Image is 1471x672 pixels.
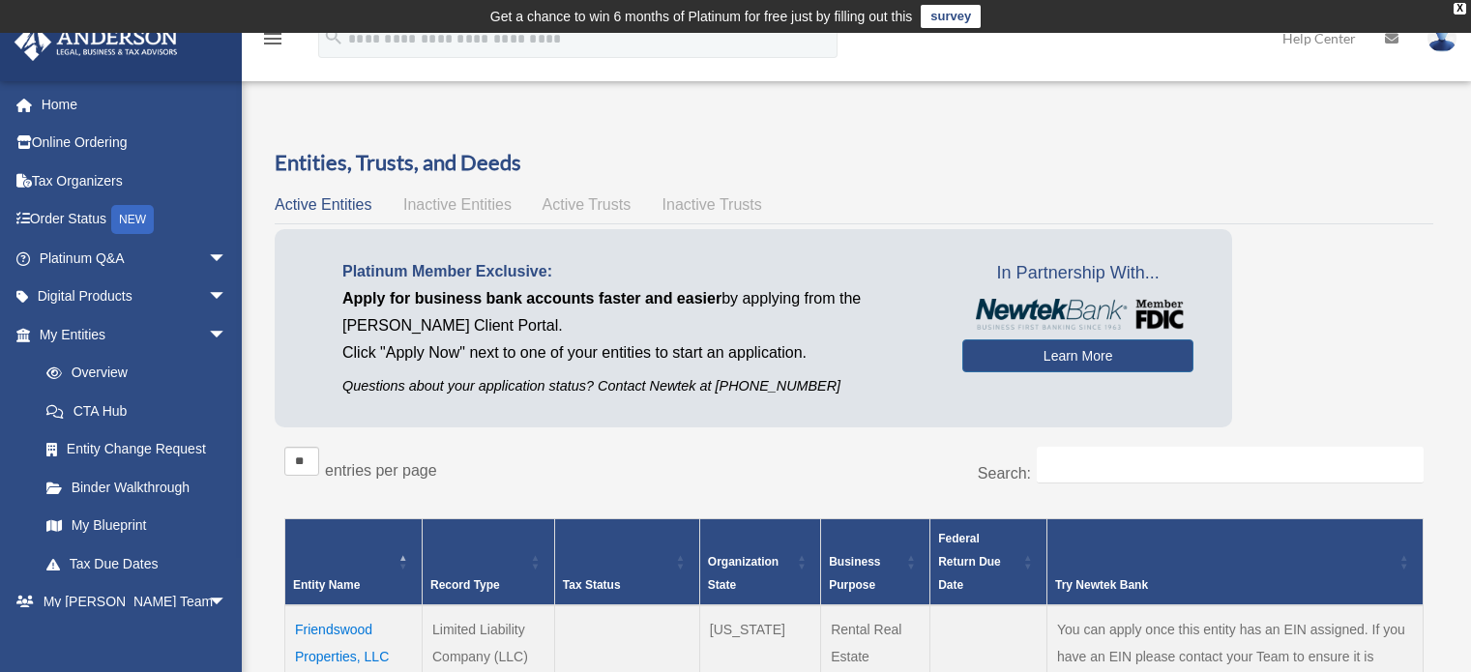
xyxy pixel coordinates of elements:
[342,374,933,398] p: Questions about your application status? Contact Newtek at [PHONE_NUMBER]
[403,196,512,213] span: Inactive Entities
[708,555,779,592] span: Organization State
[14,200,256,240] a: Order StatusNEW
[27,544,247,583] a: Tax Due Dates
[14,239,256,278] a: Platinum Q&Aarrow_drop_down
[342,339,933,366] p: Click "Apply Now" next to one of your entities to start an application.
[261,27,284,50] i: menu
[27,354,237,393] a: Overview
[261,34,284,50] a: menu
[422,518,554,605] th: Record Type: Activate to sort
[554,518,699,605] th: Tax Status: Activate to sort
[490,5,913,28] div: Get a chance to win 6 months of Platinum for free just by filling out this
[829,555,880,592] span: Business Purpose
[14,315,247,354] a: My Entitiesarrow_drop_down
[1047,518,1424,605] th: Try Newtek Bank : Activate to sort
[14,583,256,622] a: My [PERSON_NAME] Teamarrow_drop_down
[1055,573,1394,597] div: Try Newtek Bank
[1454,3,1466,15] div: close
[342,290,721,307] span: Apply for business bank accounts faster and easier
[930,518,1047,605] th: Federal Return Due Date: Activate to sort
[342,258,933,285] p: Platinum Member Exclusive:
[563,578,621,592] span: Tax Status
[285,518,423,605] th: Entity Name: Activate to invert sorting
[543,196,632,213] span: Active Trusts
[14,161,256,200] a: Tax Organizers
[972,299,1184,330] img: NewtekBankLogoSM.png
[662,196,762,213] span: Inactive Trusts
[323,26,344,47] i: search
[111,205,154,234] div: NEW
[27,430,247,469] a: Entity Change Request
[275,196,371,213] span: Active Entities
[9,23,184,61] img: Anderson Advisors Platinum Portal
[821,518,930,605] th: Business Purpose: Activate to sort
[293,578,360,592] span: Entity Name
[342,285,933,339] p: by applying from the [PERSON_NAME] Client Portal.
[699,518,820,605] th: Organization State: Activate to sort
[14,278,256,316] a: Digital Productsarrow_drop_down
[325,462,437,479] label: entries per page
[208,583,247,623] span: arrow_drop_down
[1427,24,1456,52] img: User Pic
[14,124,256,162] a: Online Ordering
[962,339,1193,372] a: Learn More
[208,315,247,355] span: arrow_drop_down
[208,278,247,317] span: arrow_drop_down
[978,465,1031,482] label: Search:
[938,532,1001,592] span: Federal Return Due Date
[208,239,247,278] span: arrow_drop_down
[921,5,981,28] a: survey
[962,258,1193,289] span: In Partnership With...
[14,85,256,124] a: Home
[27,392,247,430] a: CTA Hub
[275,148,1433,178] h3: Entities, Trusts, and Deeds
[27,507,247,545] a: My Blueprint
[430,578,500,592] span: Record Type
[27,468,247,507] a: Binder Walkthrough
